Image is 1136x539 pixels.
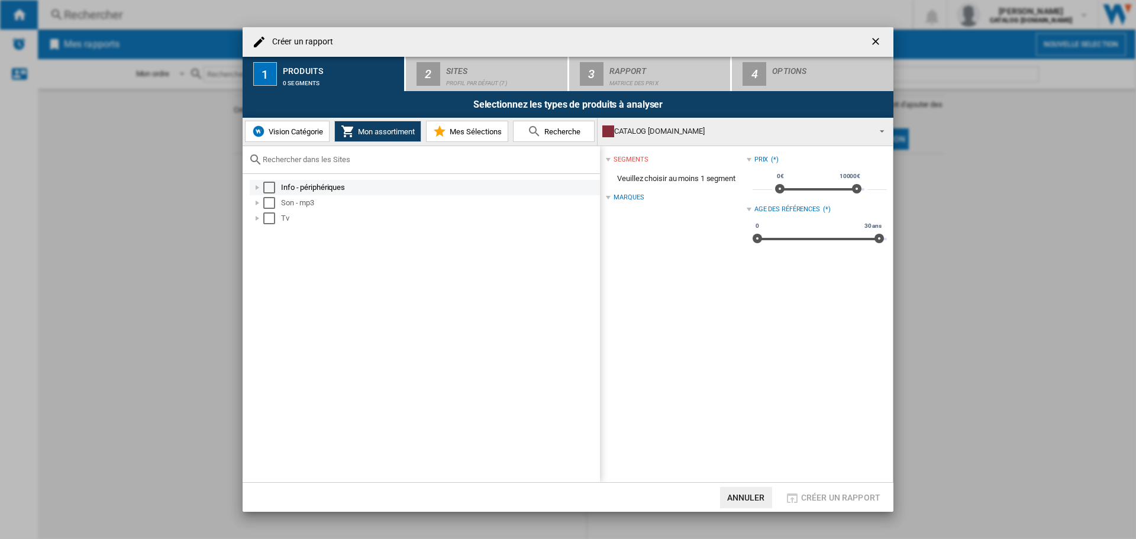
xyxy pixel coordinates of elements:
[801,493,880,502] span: Créer un rapport
[732,57,893,91] button: 4 Options
[754,205,820,214] div: Age des références
[263,212,281,224] md-checkbox: Select
[865,30,889,54] button: getI18NText('BUTTONS.CLOSE_DIALOG')
[446,62,563,74] div: Sites
[772,62,889,74] div: Options
[426,121,508,142] button: Mes Sélections
[775,172,786,181] span: 0€
[609,62,726,74] div: Rapport
[281,212,598,224] div: Tv
[838,172,862,181] span: 10000€
[253,62,277,86] div: 1
[263,182,281,193] md-checkbox: Select
[406,57,569,91] button: 2 Sites Profil par défaut (7)
[720,487,772,508] button: Annuler
[602,123,869,140] div: CATALOG [DOMAIN_NAME]
[754,155,769,164] div: Prix
[243,57,405,91] button: 1 Produits 0 segments
[580,62,603,86] div: 3
[266,36,334,48] h4: Créer un rapport
[263,155,594,164] input: Rechercher dans les Sites
[446,74,563,86] div: Profil par défaut (7)
[541,127,580,136] span: Recherche
[513,121,595,142] button: Recherche
[614,155,648,164] div: segments
[281,197,598,209] div: Son - mp3
[243,91,893,118] div: Selectionnez les types de produits à analyser
[782,487,884,508] button: Créer un rapport
[863,221,883,231] span: 30 ans
[251,124,266,138] img: wiser-icon-blue.png
[743,62,766,86] div: 4
[263,197,281,209] md-checkbox: Select
[614,193,644,202] div: Marques
[870,35,884,50] ng-md-icon: getI18NText('BUTTONS.CLOSE_DIALOG')
[266,127,323,136] span: Vision Catégorie
[417,62,440,86] div: 2
[281,182,598,193] div: Info - périphériques
[606,167,746,190] span: Veuillez choisir au moins 1 segment
[754,221,761,231] span: 0
[355,127,415,136] span: Mon assortiment
[245,121,330,142] button: Vision Catégorie
[283,74,399,86] div: 0 segments
[447,127,502,136] span: Mes Sélections
[334,121,421,142] button: Mon assortiment
[283,62,399,74] div: Produits
[609,74,726,86] div: Matrice des prix
[569,57,732,91] button: 3 Rapport Matrice des prix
